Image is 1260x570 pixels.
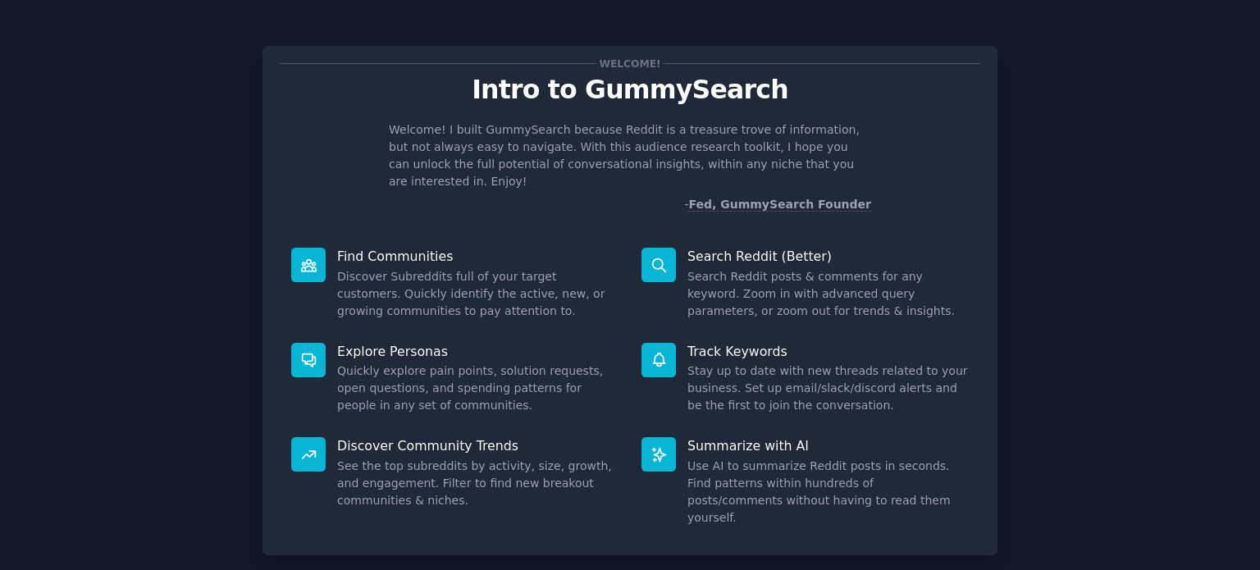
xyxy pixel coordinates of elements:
dd: Stay up to date with new threads related to your business. Set up email/slack/discord alerts and ... [687,363,969,414]
p: Explore Personas [337,343,619,360]
span: Welcome! [596,55,664,72]
p: Search Reddit (Better) [687,248,969,265]
dd: Discover Subreddits full of your target customers. Quickly identify the active, new, or growing c... [337,268,619,320]
p: Find Communities [337,248,619,265]
p: Intro to GummySearch [280,75,980,104]
p: Welcome! I built GummySearch because Reddit is a treasure trove of information, but not always ea... [389,121,871,190]
p: Discover Community Trends [337,437,619,454]
dd: Use AI to summarize Reddit posts in seconds. Find patterns within hundreds of posts/comments with... [687,458,969,527]
p: Track Keywords [687,343,969,360]
a: Fed, GummySearch Founder [688,198,871,212]
dd: See the top subreddits by activity, size, growth, and engagement. Filter to find new breakout com... [337,458,619,509]
dd: Search Reddit posts & comments for any keyword. Zoom in with advanced query parameters, or zoom o... [687,268,969,320]
p: Summarize with AI [687,437,969,454]
div: - [684,196,871,213]
dd: Quickly explore pain points, solution requests, open questions, and spending patterns for people ... [337,363,619,414]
